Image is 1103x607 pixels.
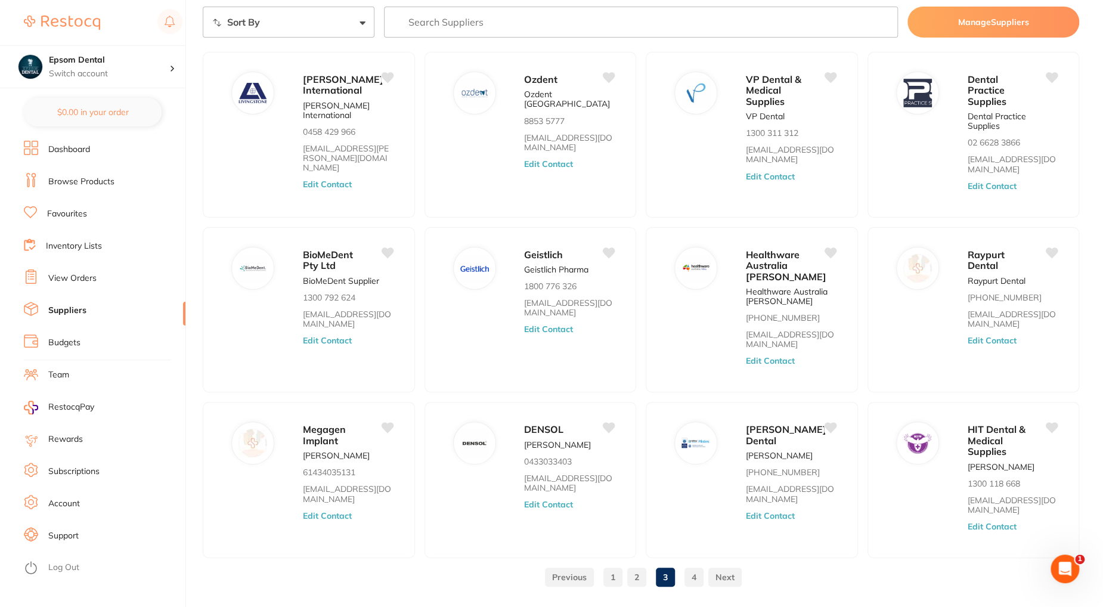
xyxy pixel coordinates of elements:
[48,562,79,574] a: Log Out
[239,254,268,283] img: BioMeDent Pty Ltd
[24,401,38,414] img: RestocqPay
[746,172,795,181] button: Edit Contact
[524,423,563,435] span: DENSOL
[303,293,355,302] p: 1300 792 624
[48,305,86,317] a: Suppliers
[524,473,614,493] a: [EMAIL_ADDRESS][DOMAIN_NAME]
[303,309,393,329] a: [EMAIL_ADDRESS][DOMAIN_NAME]
[303,276,379,286] p: BioMeDent Supplier
[967,73,1006,107] span: Dental Practice Supplies
[18,55,42,79] img: Epsom Dental
[746,356,795,366] button: Edit Contact
[524,73,557,85] span: Ozdent
[303,423,346,446] span: Megagen Implant
[48,176,114,188] a: Browse Products
[524,281,577,291] p: 1800 776 326
[24,16,100,30] img: Restocq Logo
[460,254,489,283] img: Geistlich
[303,336,352,345] button: Edit Contact
[524,159,573,169] button: Edit Contact
[239,79,268,107] img: Livingstone International
[967,309,1057,329] a: [EMAIL_ADDRESS][DOMAIN_NAME]
[384,7,898,38] input: Search Suppliers
[746,330,836,349] a: [EMAIL_ADDRESS][DOMAIN_NAME]
[303,73,383,96] span: [PERSON_NAME] International
[967,336,1016,345] button: Edit Contact
[746,451,813,460] p: [PERSON_NAME]
[303,127,355,137] p: 0458 429 966
[627,565,646,589] a: 2
[903,79,932,107] img: Dental Practice Supplies
[46,240,102,252] a: Inventory Lists
[524,324,573,334] button: Edit Contact
[47,208,87,220] a: Favourites
[24,9,100,36] a: Restocq Logo
[49,68,169,80] p: Switch account
[656,565,675,589] a: 3
[967,138,1020,147] p: 02 6628 3866
[303,467,355,477] p: 61434035131
[746,249,826,283] span: Healthware Australia [PERSON_NAME]
[524,249,563,261] span: Geistlich
[48,498,80,510] a: Account
[239,429,268,458] img: Megagen Implant
[682,254,711,283] img: Healthware Australia Ridley
[682,79,711,107] img: VP Dental & Medical Supplies
[48,530,79,542] a: Support
[603,565,622,589] a: 1
[524,116,565,126] p: 8853 5777
[967,495,1057,515] a: [EMAIL_ADDRESS][DOMAIN_NAME]
[48,401,94,413] span: RestocqPay
[303,511,352,521] button: Edit Contact
[746,467,820,477] p: [PHONE_NUMBER]
[48,144,90,156] a: Dashboard
[967,479,1020,488] p: 1300 118 668
[746,112,785,121] p: VP Dental
[303,144,393,172] a: [EMAIL_ADDRESS][PERSON_NAME][DOMAIN_NAME]
[967,112,1057,131] p: Dental Practice Supplies
[684,565,704,589] a: 4
[746,287,836,306] p: Healthware Australia [PERSON_NAME]
[746,423,826,446] span: [PERSON_NAME] Dental
[967,462,1034,472] p: [PERSON_NAME]
[48,433,83,445] a: Rewards
[746,128,798,138] p: 1300 311 312
[460,79,489,107] img: Ozdent
[303,451,370,460] p: [PERSON_NAME]
[303,101,393,120] p: [PERSON_NAME] International
[746,511,795,521] button: Edit Contact
[24,401,94,414] a: RestocqPay
[303,249,353,271] span: BioMeDent Pty Ltd
[967,423,1025,457] span: HIT Dental & Medical Supplies
[524,133,614,152] a: [EMAIL_ADDRESS][DOMAIN_NAME]
[524,265,588,274] p: Geistlich Pharma
[1051,555,1079,583] iframe: Intercom live chat
[967,249,1004,271] span: Raypurt Dental
[746,313,820,323] p: [PHONE_NUMBER]
[460,429,489,458] img: DENSOL
[903,429,932,458] img: HIT Dental & Medical Supplies
[907,7,1079,38] button: ManageSuppliers
[967,154,1057,174] a: [EMAIL_ADDRESS][DOMAIN_NAME]
[682,429,711,458] img: Erskine Dental
[24,98,162,126] button: $0.00 in your order
[48,272,97,284] a: View Orders
[967,181,1016,191] button: Edit Contact
[524,89,614,109] p: Ozdent [GEOGRAPHIC_DATA]
[48,369,69,381] a: Team
[24,559,182,578] button: Log Out
[524,298,614,317] a: [EMAIL_ADDRESS][DOMAIN_NAME]
[746,484,836,503] a: [EMAIL_ADDRESS][DOMAIN_NAME]
[48,466,100,478] a: Subscriptions
[524,500,573,509] button: Edit Contact
[746,145,836,164] a: [EMAIL_ADDRESS][DOMAIN_NAME]
[303,484,393,503] a: [EMAIL_ADDRESS][DOMAIN_NAME]
[524,440,591,450] p: [PERSON_NAME]
[746,73,801,107] span: VP Dental & Medical Supplies
[48,337,80,349] a: Budgets
[967,522,1016,531] button: Edit Contact
[967,276,1025,286] p: Raypurt Dental
[524,457,572,466] p: 0433033403
[1075,555,1085,564] span: 1
[903,254,932,283] img: Raypurt Dental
